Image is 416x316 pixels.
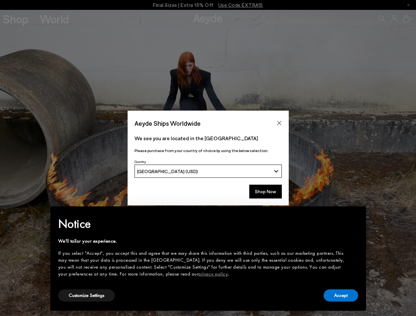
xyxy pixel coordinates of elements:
p: Please purchase from your country of choice by using the below selection: [135,147,282,154]
button: Close this notice [348,208,363,224]
span: × [353,211,357,221]
a: privacy policy [198,271,228,277]
div: If you select "Accept", you accept this and agree that we may share this information with third p... [58,250,348,277]
h2: Notice [58,215,348,232]
button: Close [274,118,284,128]
button: Shop Now [249,185,282,198]
span: Aeyde Ships Worldwide [135,118,201,129]
button: Customize Settings [58,289,115,302]
p: We see you are located in the [GEOGRAPHIC_DATA] [135,134,282,142]
button: Accept [324,289,358,302]
div: We'll tailor your experience. [58,238,348,245]
span: Country [135,160,146,164]
span: [GEOGRAPHIC_DATA] (USD) [137,169,198,174]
